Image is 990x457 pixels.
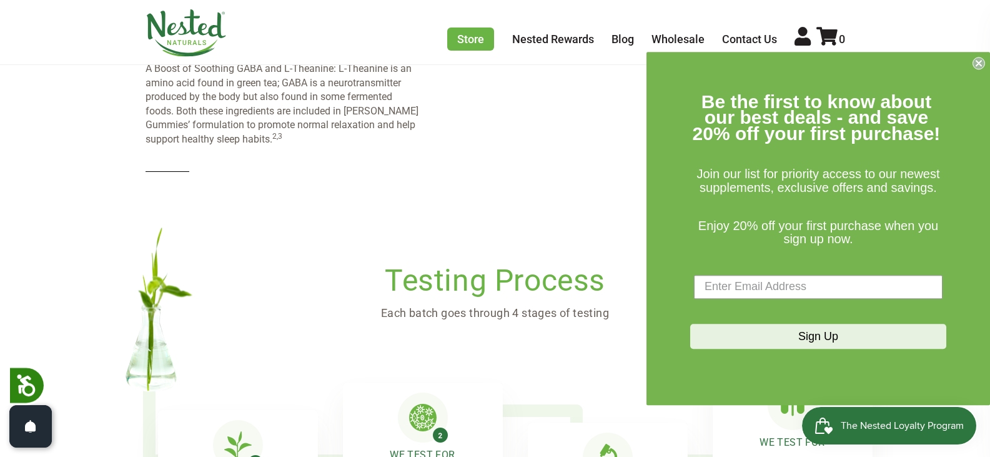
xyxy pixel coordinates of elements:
[760,435,824,450] span: We Test For
[651,33,705,46] a: Wholesale
[690,324,946,349] button: Sign Up
[693,91,941,144] span: Be the first to know about our best deals - and save 20% off your first purchase!
[839,33,845,46] span: 0
[126,304,865,322] p: Each batch goes through 4 stages of testing
[694,275,943,299] input: Enter Email Address
[611,33,634,46] a: Blog
[802,407,978,444] iframe: Button to open loyalty program pop-up
[646,52,990,405] div: FLYOUT Form
[146,9,227,57] img: Nested Naturals
[698,219,938,246] span: Enjoy 20% off your first purchase when you sign up now.
[512,33,594,46] a: Nested Rewards
[768,380,818,430] img: Amount Testing
[126,227,865,304] h2: Testing Process
[816,33,845,46] a: 0
[146,62,419,146] p: A Boost of Soothing GABA and L-Theanine: L-Theanine is an amino acid found in green tea; GABA is ...
[696,168,939,195] span: Join our list for priority access to our newest supplements, exclusive offers and savings.
[272,132,282,141] sup: 2,3
[973,57,985,69] button: Close dialog
[9,405,52,448] button: Open
[447,28,494,51] a: Store
[398,393,448,443] img: Microbial Testing
[722,33,777,46] a: Contact Us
